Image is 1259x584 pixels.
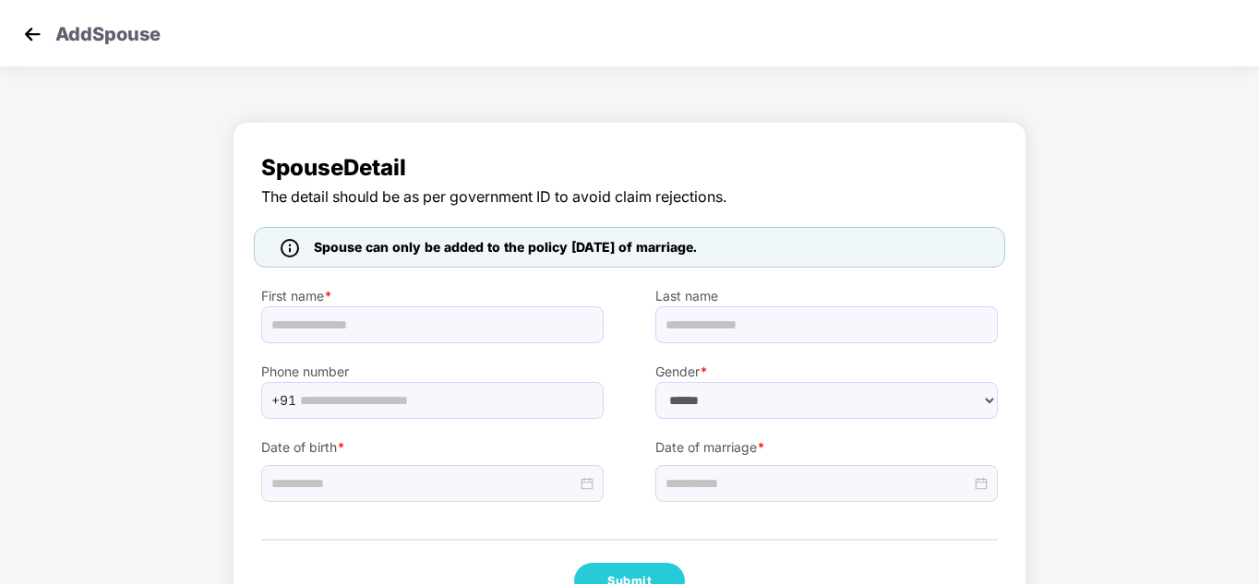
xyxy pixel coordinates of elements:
img: svg+xml;base64,PHN2ZyB4bWxucz0iaHR0cDovL3d3dy53My5vcmcvMjAwMC9zdmciIHdpZHRoPSIzMCIgaGVpZ2h0PSIzMC... [18,20,46,48]
label: Date of marriage [655,437,998,458]
label: Gender [655,362,998,382]
label: Last name [655,286,998,306]
p: Add Spouse [55,20,161,42]
span: Spouse can only be added to the policy [DATE] of marriage. [314,237,697,257]
label: Date of birth [261,437,604,458]
span: The detail should be as per government ID to avoid claim rejections. [261,185,998,209]
label: Phone number [261,362,604,382]
label: First name [261,286,604,306]
span: Spouse Detail [261,150,998,185]
img: icon [281,239,299,257]
span: +91 [271,387,296,414]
